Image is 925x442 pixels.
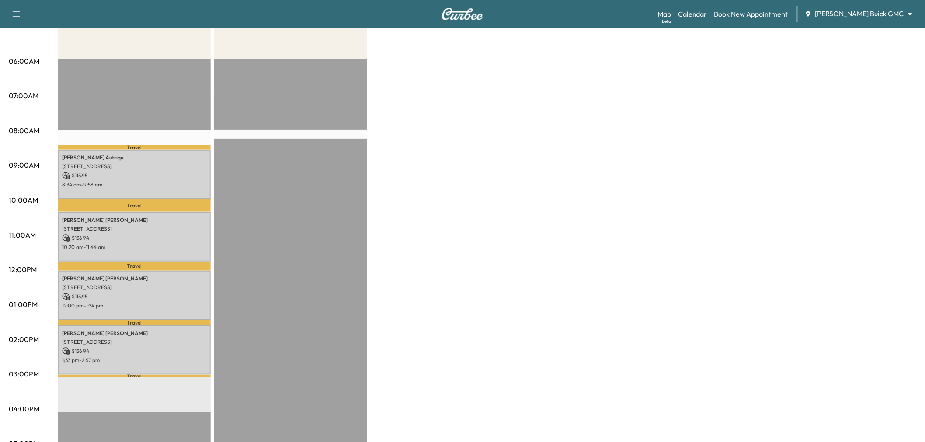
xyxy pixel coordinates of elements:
p: 12:00PM [9,264,37,275]
p: [STREET_ADDRESS] [62,225,206,232]
p: 1:33 pm - 2:57 pm [62,357,206,364]
a: Book New Appointment [714,9,788,19]
p: 07:00AM [9,90,38,101]
p: Travel [58,375,211,377]
p: [PERSON_NAME] [PERSON_NAME] [62,275,206,282]
p: Travel [58,199,211,212]
p: [PERSON_NAME] Autriqe [62,154,206,161]
p: 09:00AM [9,160,39,170]
p: [STREET_ADDRESS] [62,338,206,345]
p: $ 115.95 [62,172,206,180]
p: $ 136.94 [62,234,206,242]
p: 8:34 am - 9:58 am [62,181,206,188]
p: 02:00PM [9,334,39,345]
p: 08:00AM [9,125,39,136]
a: MapBeta [657,9,671,19]
p: 04:00PM [9,404,39,414]
p: 01:00PM [9,299,38,310]
p: 06:00AM [9,56,39,66]
p: Travel [58,262,211,271]
p: 10:20 am - 11:44 am [62,244,206,251]
p: [PERSON_NAME] [PERSON_NAME] [62,330,206,337]
p: [PERSON_NAME] [PERSON_NAME] [62,217,206,224]
div: Beta [662,18,671,24]
p: 11:00AM [9,230,36,240]
p: $ 136.94 [62,347,206,355]
span: [PERSON_NAME] Buick GMC [815,9,904,19]
p: 03:00PM [9,369,39,379]
p: Travel [58,145,211,149]
p: 10:00AM [9,195,38,205]
p: $ 115.95 [62,293,206,300]
a: Calendar [678,9,707,19]
p: [STREET_ADDRESS] [62,284,206,291]
p: [STREET_ADDRESS] [62,163,206,170]
p: 12:00 pm - 1:24 pm [62,302,206,309]
p: Travel [58,320,211,325]
img: Curbee Logo [442,8,483,20]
